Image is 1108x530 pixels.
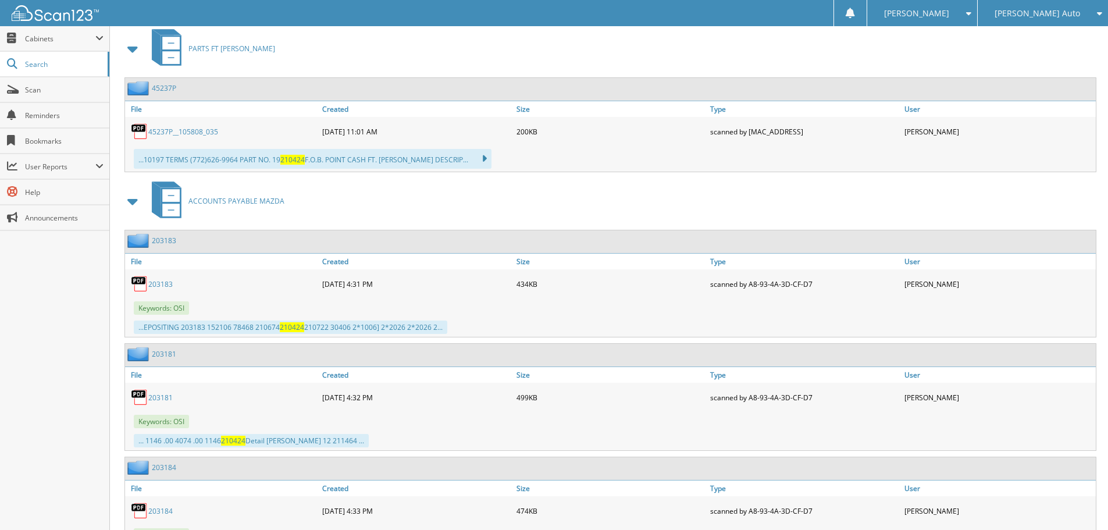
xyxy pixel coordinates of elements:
img: folder2.png [127,460,152,475]
a: File [125,254,319,269]
a: 203183 [148,279,173,289]
div: [PERSON_NAME] [902,272,1096,296]
a: User [902,481,1096,496]
img: scan123-logo-white.svg [12,5,99,21]
a: File [125,367,319,383]
div: 200KB [514,120,708,143]
a: Size [514,101,708,117]
div: [DATE] 11:01 AM [319,120,514,143]
a: Type [707,481,902,496]
a: 45237P__105808_035 [148,127,218,137]
div: [DATE] 4:31 PM [319,272,514,296]
span: Scan [25,85,104,95]
div: scanned by A8-93-4A-3D-CF-D7 [707,272,902,296]
a: ACCOUNTS PAYABLE MAZDA [145,178,284,224]
img: folder2.png [127,233,152,248]
a: 203184 [152,463,176,472]
span: [PERSON_NAME] [884,10,949,17]
img: PDF.png [131,502,148,520]
span: Cabinets [25,34,95,44]
a: File [125,481,319,496]
div: scanned by [MAC_ADDRESS] [707,120,902,143]
a: Created [319,101,514,117]
div: 434KB [514,272,708,296]
span: ACCOUNTS PAYABLE MAZDA [188,196,284,206]
img: PDF.png [131,275,148,293]
span: 210424 [221,436,245,446]
span: Reminders [25,111,104,120]
iframe: Chat Widget [1050,474,1108,530]
div: 474KB [514,499,708,522]
span: Keywords: OSI [134,415,189,428]
a: Size [514,254,708,269]
div: scanned by A8-93-4A-3D-CF-D7 [707,499,902,522]
a: 203184 [148,506,173,516]
a: Created [319,254,514,269]
div: [PERSON_NAME] [902,386,1096,409]
div: scanned by A8-93-4A-3D-CF-D7 [707,386,902,409]
a: Type [707,254,902,269]
div: [PERSON_NAME] [902,499,1096,522]
a: 203181 [152,349,176,359]
a: 203183 [152,236,176,246]
div: ...EPOSITING 203183 152106 78468 210674 210722 30406 2*1006] 2*2026 2*2026 2... [134,321,447,334]
div: [DATE] 4:33 PM [319,499,514,522]
span: PARTS FT [PERSON_NAME] [188,44,275,54]
div: [PERSON_NAME] [902,120,1096,143]
div: [DATE] 4:32 PM [319,386,514,409]
span: Help [25,187,104,197]
a: 203181 [148,393,173,403]
span: User Reports [25,162,95,172]
img: PDF.png [131,389,148,406]
a: Created [319,481,514,496]
span: 210424 [280,322,304,332]
a: File [125,101,319,117]
a: User [902,254,1096,269]
a: User [902,367,1096,383]
a: PARTS FT [PERSON_NAME] [145,26,275,72]
div: 499KB [514,386,708,409]
img: folder2.png [127,81,152,95]
a: Created [319,367,514,383]
a: 45237P [152,83,176,93]
a: Type [707,101,902,117]
a: User [902,101,1096,117]
a: Type [707,367,902,383]
span: Keywords: OSI [134,301,189,315]
div: ...10197 TERMS (772)626-9964 PART NO. 19 F.O.B. POINT CASH FT. [PERSON_NAME] DESCRIP... [134,149,491,169]
img: folder2.png [127,347,152,361]
img: PDF.png [131,123,148,140]
span: 210424 [280,155,305,165]
div: ... 1146 .00 4074 .00 1146 Detail [PERSON_NAME] 12 211464 ... [134,434,369,447]
span: Announcements [25,213,104,223]
span: Search [25,59,102,69]
span: [PERSON_NAME] Auto [995,10,1080,17]
span: Bookmarks [25,136,104,146]
a: Size [514,481,708,496]
a: Size [514,367,708,383]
